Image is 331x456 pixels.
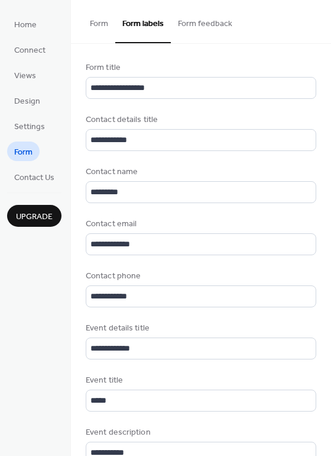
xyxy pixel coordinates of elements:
a: Form [7,142,40,161]
span: Connect [14,44,46,57]
a: Settings [7,116,52,136]
div: Contact details title [86,114,314,126]
div: Contact name [86,166,314,178]
span: Contact Us [14,172,54,184]
div: Contact email [86,218,314,230]
span: Form [14,146,33,159]
div: Event description [86,426,314,439]
a: Connect [7,40,53,59]
a: Home [7,14,44,34]
div: Form title [86,62,314,74]
div: Event title [86,374,314,387]
span: Home [14,19,37,31]
span: Design [14,95,40,108]
span: Upgrade [16,211,53,223]
a: Contact Us [7,167,61,187]
button: Upgrade [7,205,61,227]
div: Contact phone [86,270,314,282]
div: Event details title [86,322,314,335]
a: Design [7,91,47,110]
span: Settings [14,121,45,133]
a: Views [7,65,43,85]
span: Views [14,70,36,82]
